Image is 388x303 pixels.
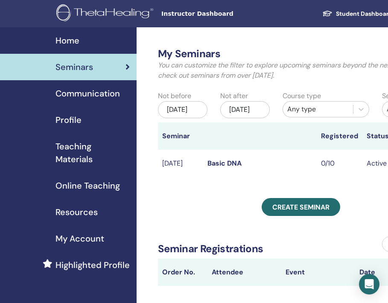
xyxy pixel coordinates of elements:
label: Not after [220,91,248,101]
div: Any type [287,104,349,114]
th: Seminar [158,122,203,150]
th: Registered [317,122,362,150]
a: Create seminar [262,198,340,216]
div: [DATE] [220,101,270,118]
h2: Seminar Registrations [158,243,263,255]
span: Online Teaching [55,179,120,192]
th: Event [281,259,355,286]
a: Basic DNA [207,159,242,168]
td: 0/10 [317,150,362,178]
label: Not before [158,91,191,101]
span: Teaching Materials [55,140,130,166]
span: Home [55,34,79,47]
span: Instructor Dashboard [161,9,289,18]
img: graduation-cap-white.svg [322,10,333,17]
span: Resources [55,206,98,219]
div: Open Intercom Messenger [359,274,379,294]
span: Profile [55,114,82,126]
span: My Account [55,232,104,245]
img: logo.png [56,4,156,23]
span: Communication [55,87,120,100]
span: Highlighted Profile [55,259,130,271]
td: [DATE] [158,150,203,178]
th: Order No. [158,259,207,286]
div: [DATE] [158,101,207,118]
label: Course type [283,91,321,101]
span: Create seminar [272,203,330,212]
th: Attendee [207,259,281,286]
span: Seminars [55,61,93,73]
